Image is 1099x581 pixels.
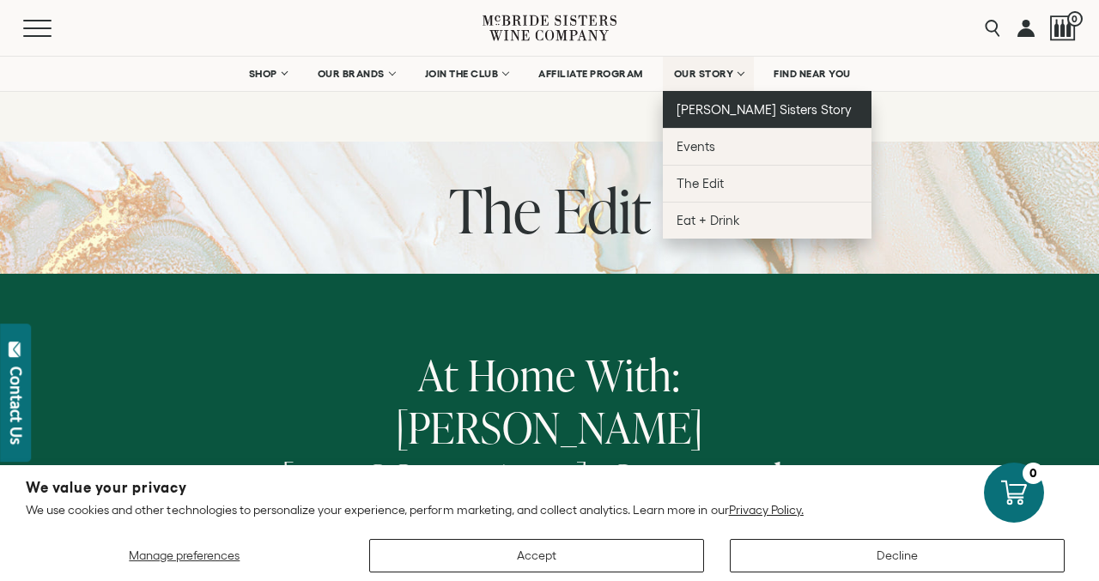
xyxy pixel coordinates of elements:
span: OUR BRANDS [318,68,385,80]
a: FIND NEAR YOU [762,57,862,91]
span: 0 [1067,11,1083,27]
span: Co-Founder [607,450,818,509]
span: AFFILIATE PROGRAM [538,68,643,80]
span: OUR STORY [674,68,734,80]
button: Decline [730,539,1065,572]
span: [PERSON_NAME], [282,450,598,509]
a: Privacy Policy. [729,503,804,517]
a: AFFILIATE PROGRAM [527,57,654,91]
button: Accept [369,539,704,572]
a: Eat + Drink [663,202,871,239]
span: At [418,345,458,404]
span: [PERSON_NAME] [396,397,703,457]
a: SHOP [238,57,298,91]
span: SHOP [249,68,278,80]
span: Manage preferences [129,548,240,562]
p: We use cookies and other technologies to personalize your experience, perform marketing, and coll... [26,502,1073,517]
a: OUR STORY [663,57,755,91]
a: OUR BRANDS [307,57,405,91]
span: Events [677,139,715,154]
span: Edit [554,168,651,251]
span: FIND NEAR YOU [774,68,851,80]
a: Events [663,128,871,165]
span: Eat + Drink [677,213,740,227]
span: The [449,168,541,251]
span: With: [586,345,681,404]
span: The Edit [677,176,724,191]
div: Contact Us [8,366,25,445]
a: JOIN THE CLUB [414,57,519,91]
h2: We value your privacy [26,481,1073,495]
span: [PERSON_NAME] Sisters Story [677,102,853,117]
a: [PERSON_NAME] Sisters Story [663,91,871,128]
button: Mobile Menu Trigger [23,20,85,37]
span: JOIN THE CLUB [425,68,499,80]
a: The Edit [663,165,871,202]
span: Home [468,345,576,404]
button: Manage preferences [26,539,343,572]
div: 0 [1023,463,1044,484]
